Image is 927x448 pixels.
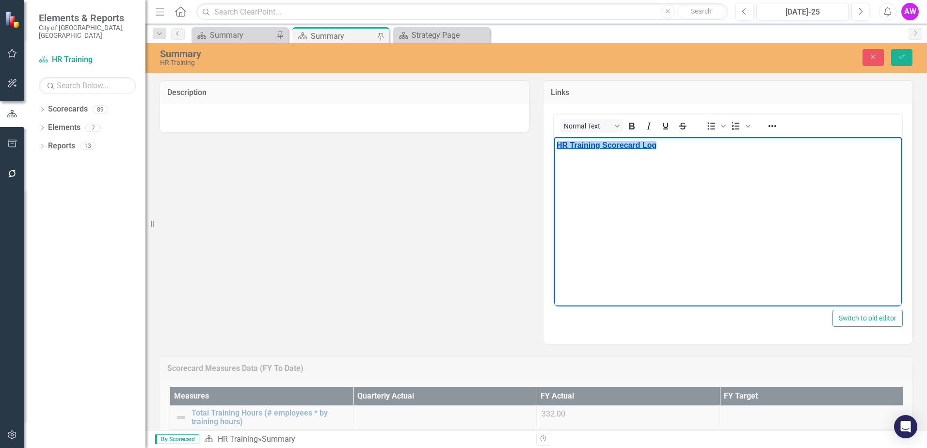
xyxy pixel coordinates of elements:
[210,29,274,41] div: Summary
[48,104,88,115] a: Scorecards
[93,105,108,113] div: 89
[48,141,75,152] a: Reports
[39,12,136,24] span: Elements & Reports
[554,137,902,306] iframe: Rich Text Area
[412,29,488,41] div: Strategy Page
[262,434,295,444] div: Summary
[39,24,136,40] small: City of [GEOGRAPHIC_DATA], [GEOGRAPHIC_DATA]
[760,6,846,18] div: [DATE]-25
[160,48,582,59] div: Summary
[39,54,136,65] a: HR Training
[396,29,488,41] a: Strategy Page
[703,119,727,133] div: Bullet list
[155,434,199,444] span: By Scorecard
[894,415,917,438] div: Open Intercom Messenger
[764,119,781,133] button: Reveal or hide additional toolbar items
[204,434,529,445] div: »
[756,3,849,20] button: [DATE]-25
[677,5,726,18] button: Search
[564,122,611,130] span: Normal Text
[218,434,258,444] a: HR Training
[5,11,22,28] img: ClearPoint Strategy
[85,124,101,132] div: 7
[167,88,522,97] h3: Description
[311,30,375,42] div: Summary
[560,119,623,133] button: Block Normal Text
[623,119,640,133] button: Bold
[674,119,691,133] button: Strikethrough
[640,119,657,133] button: Italic
[196,3,728,20] input: Search ClearPoint...
[657,119,674,133] button: Underline
[901,3,919,20] button: AW
[39,77,136,94] input: Search Below...
[728,119,752,133] div: Numbered list
[691,7,712,15] span: Search
[194,29,274,41] a: Summary
[160,59,582,66] div: HR Training
[551,88,905,97] h3: Links
[80,142,96,150] div: 13
[832,310,903,327] button: Switch to old editor
[48,122,80,133] a: Elements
